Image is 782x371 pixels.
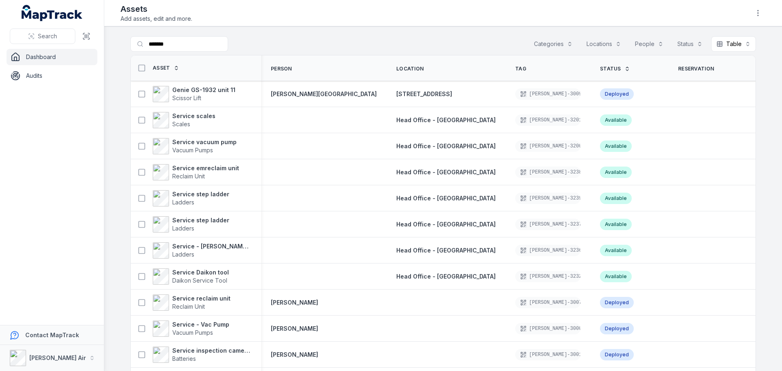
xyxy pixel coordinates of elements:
[153,294,231,311] a: Service reclaim unitReclaim Unit
[29,354,86,361] strong: [PERSON_NAME] Air
[271,66,292,72] span: Person
[515,66,526,72] span: Tag
[10,29,75,44] button: Search
[600,88,634,100] div: Deployed
[396,169,496,176] span: Head Office - [GEOGRAPHIC_DATA]
[396,90,452,97] span: [STREET_ADDRESS]
[396,90,452,98] a: [STREET_ADDRESS]
[678,66,714,72] span: Reservation
[396,273,496,280] span: Head Office - [GEOGRAPHIC_DATA]
[172,164,239,172] strong: Service emreclaim unit
[172,173,205,180] span: Reclaim Unit
[172,138,237,146] strong: Service vacuum pump
[600,323,634,334] div: Deployed
[172,190,229,198] strong: Service step ladder
[153,321,229,337] a: Service - Vac PumpVacuum Pumps
[172,347,251,355] strong: Service inspection camera battery
[515,114,580,126] div: [PERSON_NAME]-3201
[172,303,205,310] span: Reclaim Unit
[172,121,190,127] span: Scales
[600,167,632,178] div: Available
[153,164,239,180] a: Service emreclaim unitReclaim Unit
[396,66,424,72] span: Location
[172,86,235,94] strong: Genie GS-1932 unit 11
[515,297,580,308] div: [PERSON_NAME]-3007
[121,15,192,23] span: Add assets, edit and more.
[172,225,194,232] span: Ladders
[396,272,496,281] a: Head Office - [GEOGRAPHIC_DATA]
[515,219,580,230] div: [PERSON_NAME]-3237
[172,112,215,120] strong: Service scales
[600,193,632,204] div: Available
[172,216,229,224] strong: Service step ladder
[172,277,227,284] span: Daikon Service Tool
[515,349,580,360] div: [PERSON_NAME]-3001
[172,294,231,303] strong: Service reclaim unit
[600,114,632,126] div: Available
[396,220,496,228] a: Head Office - [GEOGRAPHIC_DATA]
[396,116,496,124] a: Head Office - [GEOGRAPHIC_DATA]
[153,65,179,71] a: Asset
[121,3,192,15] h2: Assets
[600,66,630,72] a: Status
[153,190,229,206] a: Service step ladderLadders
[153,347,251,363] a: Service inspection camera batteryBatteries
[153,242,251,259] a: Service - [PERSON_NAME] extension ladderLadders
[172,94,201,101] span: Scissor Lift
[600,140,632,152] div: Available
[25,331,79,338] strong: Contact MapTrack
[630,36,669,52] button: People
[600,245,632,256] div: Available
[271,299,318,307] a: [PERSON_NAME]
[396,143,496,149] span: Head Office - [GEOGRAPHIC_DATA]
[38,32,57,40] span: Search
[396,195,496,202] span: Head Office - [GEOGRAPHIC_DATA]
[515,88,580,100] div: [PERSON_NAME]-3009
[271,325,318,333] a: [PERSON_NAME]
[22,5,83,21] a: MapTrack
[396,168,496,176] a: Head Office - [GEOGRAPHIC_DATA]
[515,271,580,282] div: [PERSON_NAME]-3232
[153,86,235,102] a: Genie GS-1932 unit 11Scissor Lift
[711,36,756,52] button: Table
[396,221,496,228] span: Head Office - [GEOGRAPHIC_DATA]
[600,66,621,72] span: Status
[153,138,237,154] a: Service vacuum pumpVacuum Pumps
[172,355,196,362] span: Batteries
[7,68,97,84] a: Audits
[396,194,496,202] a: Head Office - [GEOGRAPHIC_DATA]
[600,271,632,282] div: Available
[172,147,213,154] span: Vacuum Pumps
[172,329,213,336] span: Vacuum Pumps
[172,321,229,329] strong: Service - Vac Pump
[515,140,580,152] div: [PERSON_NAME]-3200
[172,268,229,277] strong: Service Daikon tool
[515,245,580,256] div: [PERSON_NAME]-3236
[153,65,170,71] span: Asset
[153,112,215,128] a: Service scalesScales
[7,49,97,65] a: Dashboard
[396,116,496,123] span: Head Office - [GEOGRAPHIC_DATA]
[172,199,194,206] span: Ladders
[515,323,580,334] div: [PERSON_NAME]-3000
[396,142,496,150] a: Head Office - [GEOGRAPHIC_DATA]
[600,297,634,308] div: Deployed
[153,268,229,285] a: Service Daikon toolDaikon Service Tool
[271,351,318,359] a: [PERSON_NAME]
[672,36,708,52] button: Status
[172,251,194,258] span: Ladders
[396,247,496,254] span: Head Office - [GEOGRAPHIC_DATA]
[153,216,229,233] a: Service step ladderLadders
[529,36,578,52] button: Categories
[600,219,632,230] div: Available
[271,90,377,98] a: [PERSON_NAME][GEOGRAPHIC_DATA]
[172,242,251,250] strong: Service - [PERSON_NAME] extension ladder
[515,167,580,178] div: [PERSON_NAME]-3238
[515,193,580,204] div: [PERSON_NAME]-3239
[581,36,626,52] button: Locations
[600,349,634,360] div: Deployed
